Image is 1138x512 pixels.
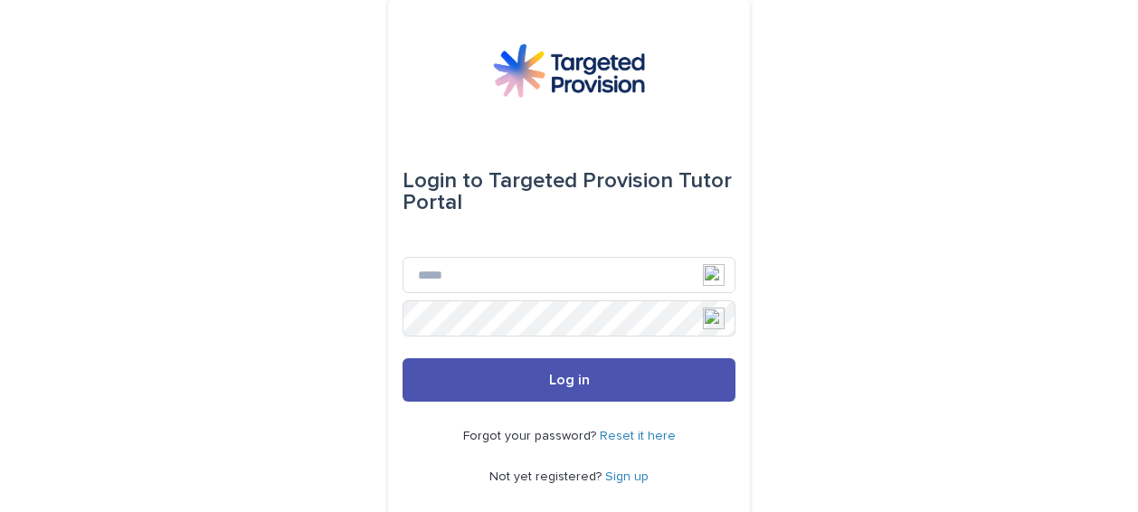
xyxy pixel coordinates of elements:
[600,430,676,442] a: Reset it here
[703,264,725,286] img: npw-badge-icon-locked.svg
[403,358,735,402] button: Log in
[549,373,590,387] span: Log in
[403,170,483,192] span: Login to
[489,470,605,483] span: Not yet registered?
[605,470,649,483] a: Sign up
[493,43,645,98] img: M5nRWzHhSzIhMunXDL62
[703,308,725,329] img: npw-badge-icon-locked.svg
[403,156,735,228] div: Targeted Provision Tutor Portal
[463,430,600,442] span: Forgot your password?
